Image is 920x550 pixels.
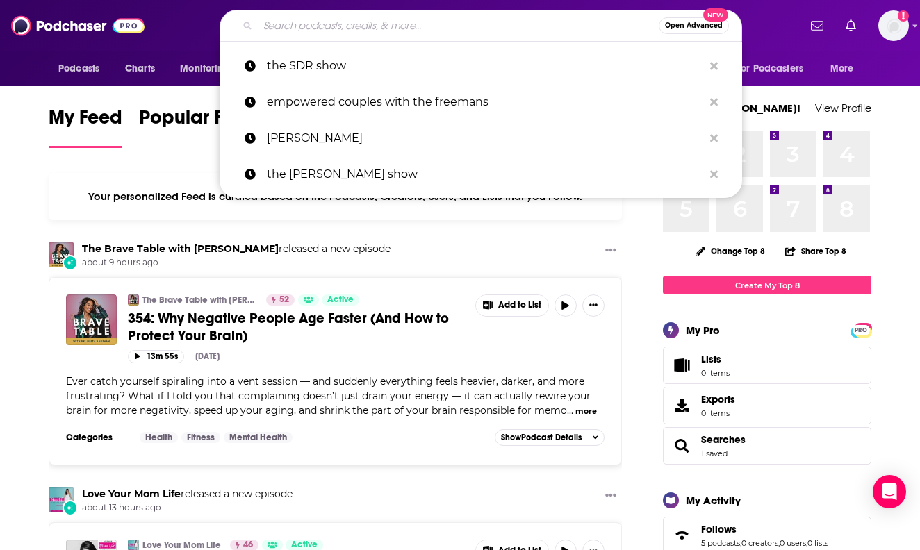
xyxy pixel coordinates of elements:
span: Ever catch yourself spiraling into a vent session — and suddenly everything feels heavier, darker... [66,375,591,417]
a: Mental Health [224,432,293,443]
button: Show profile menu [878,10,909,41]
span: Exports [701,393,735,406]
span: Lists [668,356,696,375]
span: Charts [125,59,155,78]
p: melissa ambrosini [267,120,703,156]
a: Love Your Mom Life [82,487,181,500]
button: Share Top 8 [785,237,847,265]
span: about 9 hours ago [82,257,391,269]
span: Exports [668,396,696,415]
span: 354: Why Negative People Age Faster (And How to Protect Your Brain) [128,310,449,344]
button: more [575,406,597,417]
a: the SDR show [220,48,742,84]
button: Change Top 8 [687,242,773,260]
span: Lists [701,353,721,365]
button: open menu [728,56,823,82]
button: open menu [170,56,247,82]
a: Follows [701,523,828,535]
a: Follows [668,526,696,545]
span: 0 items [701,408,735,418]
a: Create My Top 8 [663,276,871,294]
span: More [830,59,854,78]
a: 1 saved [701,449,728,458]
a: 5 podcasts [701,538,740,548]
div: Search podcasts, credits, & more... [220,10,742,42]
div: Your personalized Feed is curated based on the Podcasts, Creators, Users, and Lists that you Follow. [49,173,622,220]
a: Show notifications dropdown [840,14,862,37]
div: Open Intercom Messenger [873,475,906,508]
p: the ginni show [267,156,703,192]
a: 52 [266,294,295,306]
div: [DATE] [195,351,220,361]
img: The Brave Table with Dr. Neeta Bhushan [49,242,74,267]
a: Searches [701,433,746,446]
span: Add to List [498,300,541,310]
span: For Podcasters [737,59,803,78]
a: Popular Feed [139,106,257,148]
a: Searches [668,436,696,456]
button: Show More Button [600,487,622,505]
a: Lists [663,347,871,384]
img: The Brave Table with Dr. Neeta Bhushan [128,294,139,306]
a: 354: Why Negative People Age Faster (And How to Protect Your Brain) [128,310,466,344]
img: Love Your Mom Life [49,487,74,512]
a: The Brave Table with [PERSON_NAME] [142,294,257,306]
div: New Episode [63,255,78,270]
h3: released a new episode [82,242,391,256]
a: the [PERSON_NAME] show [220,156,742,192]
svg: Add a profile image [898,10,909,22]
a: View Profile [815,101,871,115]
div: My Pro [686,324,720,337]
button: open menu [49,56,117,82]
span: Popular Feed [139,106,257,137]
span: about 13 hours ago [82,502,293,514]
a: Charts [116,56,163,82]
a: Show notifications dropdown [805,14,829,37]
button: Open AdvancedNew [659,17,729,34]
span: New [703,8,728,22]
span: My Feed [49,106,122,137]
span: Searches [663,427,871,465]
span: Open Advanced [665,22,723,29]
a: Health [140,432,178,443]
div: New Episode [63,500,78,515]
span: Follows [701,523,737,535]
a: [PERSON_NAME] [220,120,742,156]
a: empowered couples with the freemans [220,84,742,120]
span: Active [327,293,354,307]
a: My Feed [49,106,122,148]
button: Show More Button [476,295,548,316]
span: Podcasts [58,59,99,78]
input: Search podcasts, credits, & more... [258,15,659,37]
button: open menu [821,56,871,82]
span: , [778,538,780,548]
button: Show More Button [582,294,605,317]
a: Active [322,294,359,306]
div: My Activity [686,494,741,507]
h3: Categories [66,432,129,443]
span: Show Podcast Details [501,433,582,442]
a: Fitness [181,432,220,443]
a: PRO [853,324,869,335]
button: ShowPodcast Details [495,429,605,446]
a: 0 lists [807,538,828,548]
img: Podchaser - Follow, Share and Rate Podcasts [11,12,145,39]
img: User Profile [878,10,909,41]
a: The Brave Table with Dr. Neeta Bhushan [82,242,279,255]
img: 354: Why Negative People Age Faster (And How to Protect Your Brain) [66,294,117,345]
span: ... [567,404,573,417]
span: , [806,538,807,548]
span: 52 [279,293,289,307]
span: Logged in as sarahhallprinc [878,10,909,41]
button: 13m 55s [128,350,184,363]
span: Lists [701,353,730,365]
span: Monitoring [180,59,229,78]
a: Exports [663,387,871,424]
